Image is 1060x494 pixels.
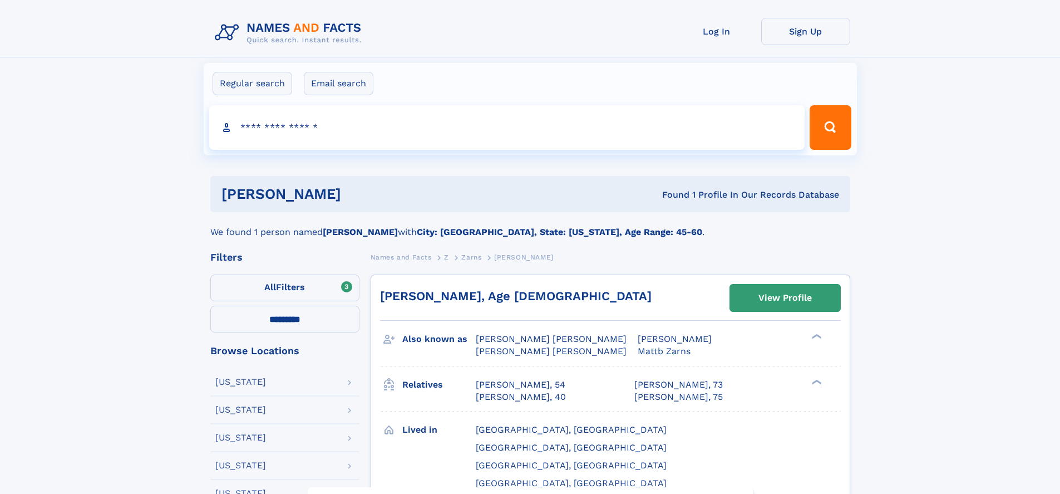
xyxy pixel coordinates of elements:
[634,391,723,403] a: [PERSON_NAME], 75
[476,334,627,344] span: [PERSON_NAME] [PERSON_NAME]
[476,424,667,435] span: [GEOGRAPHIC_DATA], [GEOGRAPHIC_DATA]
[476,442,667,453] span: [GEOGRAPHIC_DATA], [GEOGRAPHIC_DATA]
[402,330,476,349] h3: Also known as
[638,334,712,344] span: [PERSON_NAME]
[758,285,812,311] div: View Profile
[461,250,481,264] a: Zarns
[264,282,276,292] span: All
[215,461,266,470] div: [US_STATE]
[417,227,702,237] b: City: [GEOGRAPHIC_DATA], State: [US_STATE], Age Range: 45-60
[323,227,398,237] b: [PERSON_NAME]
[461,253,481,261] span: Zarns
[809,378,822,385] div: ❯
[810,105,851,150] button: Search Button
[444,250,449,264] a: Z
[210,275,359,301] label: Filters
[380,289,652,303] a: [PERSON_NAME], Age [DEMOGRAPHIC_DATA]
[444,253,449,261] span: Z
[210,212,850,239] div: We found 1 person named with .
[761,18,850,45] a: Sign Up
[402,375,476,394] h3: Relatives
[476,346,627,356] span: [PERSON_NAME] [PERSON_NAME]
[638,346,691,356] span: Mattb Zarns
[371,250,432,264] a: Names and Facts
[213,72,292,95] label: Regular search
[672,18,761,45] a: Log In
[476,379,565,391] a: [PERSON_NAME], 54
[402,420,476,439] h3: Lived in
[809,333,822,340] div: ❯
[501,189,839,201] div: Found 1 Profile In Our Records Database
[215,433,266,442] div: [US_STATE]
[304,72,373,95] label: Email search
[476,391,566,403] a: [PERSON_NAME], 40
[210,252,359,262] div: Filters
[209,105,805,150] input: search input
[210,18,371,48] img: Logo Names and Facts
[210,346,359,356] div: Browse Locations
[221,187,502,201] h1: [PERSON_NAME]
[730,285,840,311] a: View Profile
[634,379,723,391] a: [PERSON_NAME], 73
[215,405,266,414] div: [US_STATE]
[476,460,667,471] span: [GEOGRAPHIC_DATA], [GEOGRAPHIC_DATA]
[215,378,266,387] div: [US_STATE]
[494,253,554,261] span: [PERSON_NAME]
[476,478,667,488] span: [GEOGRAPHIC_DATA], [GEOGRAPHIC_DATA]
